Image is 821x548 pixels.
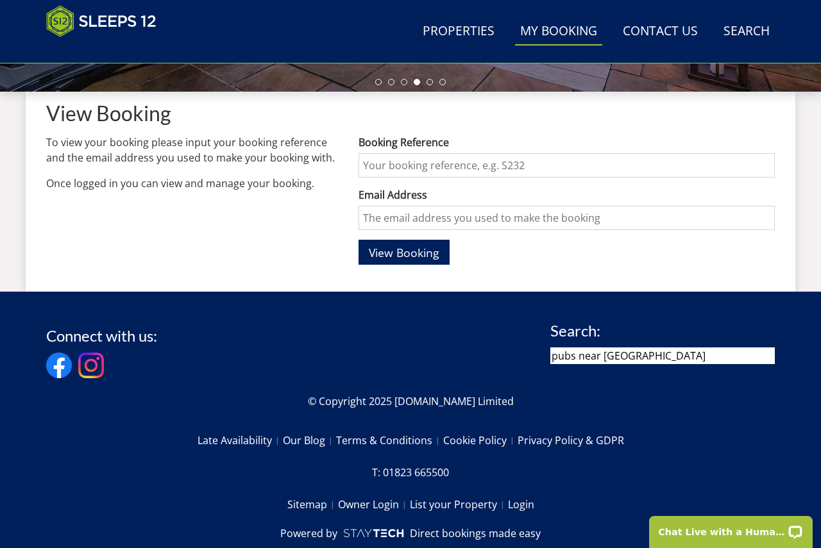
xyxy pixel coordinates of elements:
[372,461,449,483] a: T: 01823 665500
[46,353,72,378] img: Facebook
[343,526,404,541] img: scrumpy.png
[46,328,157,344] h3: Connect with us:
[46,5,157,37] img: Sleeps 12
[287,494,338,515] a: Sitemap
[46,102,775,124] h1: View Booking
[418,17,500,46] a: Properties
[550,322,775,339] h3: Search:
[508,494,534,515] a: Login
[718,17,775,46] a: Search
[641,508,821,548] iframe: LiveChat chat widget
[518,429,624,451] a: Privacy Policy & GDPR
[359,240,450,265] button: View Booking
[550,347,775,364] input: Search...
[443,429,518,451] a: Cookie Policy
[198,429,283,451] a: Late Availability
[515,17,602,46] a: My Booking
[359,153,775,178] input: Your booking reference, e.g. S232
[46,394,775,409] p: © Copyright 2025 [DOMAIN_NAME] Limited
[618,17,703,46] a: Contact Us
[46,135,338,165] p: To view your booking please input your booking reference and the email address you used to make y...
[359,187,775,203] label: Email Address
[78,353,104,378] img: Instagram
[40,45,174,56] iframe: Customer reviews powered by Trustpilot
[359,206,775,230] input: The email address you used to make the booking
[338,494,410,515] a: Owner Login
[283,429,336,451] a: Our Blog
[46,176,338,191] p: Once logged in you can view and manage your booking.
[410,494,508,515] a: List your Property
[280,526,540,541] a: Powered byDirect bookings made easy
[369,245,439,260] span: View Booking
[336,429,443,451] a: Terms & Conditions
[359,135,775,150] label: Booking Reference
